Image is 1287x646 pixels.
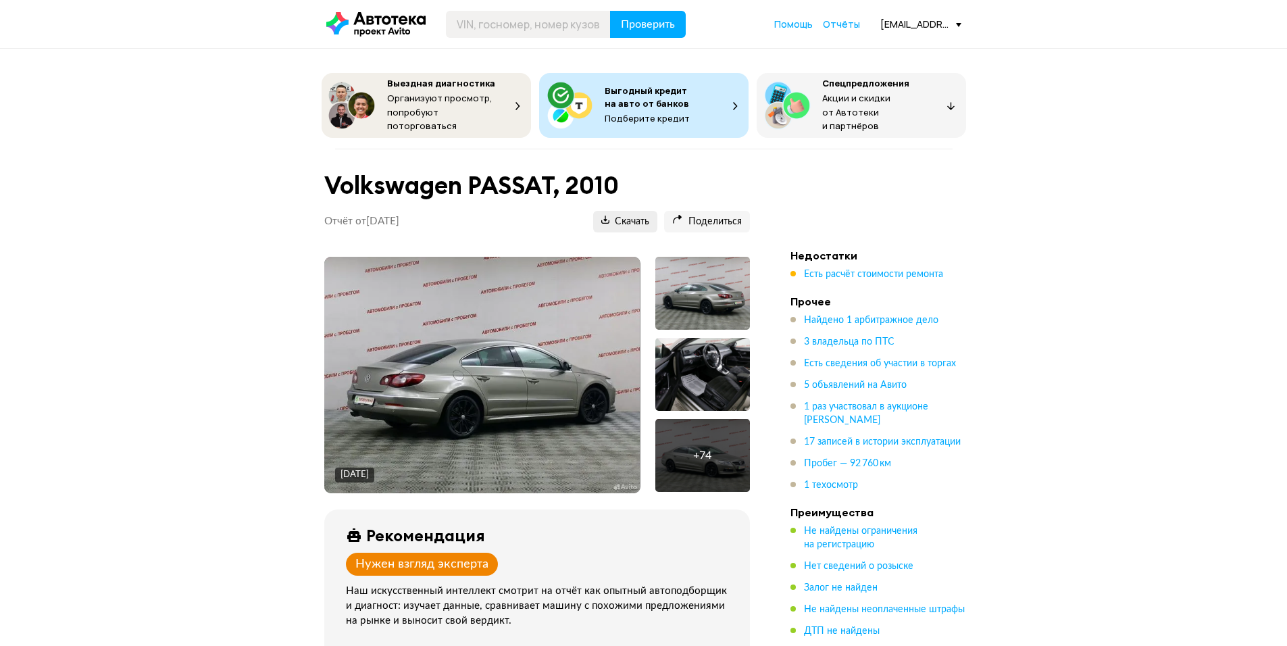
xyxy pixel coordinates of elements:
span: Подберите кредит [605,112,690,124]
span: Проверить [621,19,675,30]
span: ДТП не найдены [804,626,880,636]
span: Нет сведений о розыске [804,562,913,571]
span: 5 объявлений на Авито [804,380,907,390]
span: Выгодный кредит на авто от банков [605,84,689,109]
span: Поделиться [672,216,742,228]
span: 1 раз участвовал в аукционе [PERSON_NAME] [804,402,928,425]
div: Наш искусственный интеллект смотрит на отчёт как опытный автоподборщик и диагност: изучает данные... [346,584,734,628]
span: Выездная диагностика [387,77,495,89]
span: Не найдены неоплаченные штрафы [804,605,965,614]
span: 3 владельца по ПТС [804,337,894,347]
p: Отчёт от [DATE] [324,215,399,228]
span: Помощь [774,18,813,30]
button: Выездная диагностикаОрганизуют просмотр, попробуют поторговаться [322,73,531,138]
button: Выгодный кредит на авто от банковПодберите кредит [539,73,749,138]
h4: Прочее [790,295,980,308]
div: Нужен взгляд эксперта [355,557,488,572]
div: + 74 [693,449,711,462]
span: Акции и скидки от Автотеки и партнёров [822,92,890,132]
span: 17 записей в истории эксплуатации [804,437,961,447]
img: Main car [324,257,640,493]
span: Пробег — 92 760 км [804,459,891,468]
a: Отчёты [823,18,860,31]
input: VIN, госномер, номер кузова [446,11,611,38]
button: Проверить [610,11,686,38]
button: Поделиться [664,211,750,232]
h4: Преимущества [790,505,980,519]
button: СпецпредложенияАкции и скидки от Автотеки и партнёров [757,73,966,138]
div: Рекомендация [366,526,485,545]
button: Скачать [593,211,657,232]
span: Есть расчёт стоимости ремонта [804,270,943,279]
div: [EMAIL_ADDRESS][DOMAIN_NAME] [880,18,961,30]
a: Помощь [774,18,813,31]
span: Организуют просмотр, попробуют поторговаться [387,92,493,132]
span: Спецпредложения [822,77,909,89]
span: 1 техосмотр [804,480,858,490]
div: [DATE] [340,469,369,481]
span: Отчёты [823,18,860,30]
h1: Volkswagen PASSAT, 2010 [324,171,750,200]
h4: Недостатки [790,249,980,262]
span: Скачать [601,216,649,228]
span: Найдено 1 арбитражное дело [804,316,938,325]
span: Есть сведения об участии в торгах [804,359,956,368]
span: Не найдены ограничения на регистрацию [804,526,917,549]
span: Залог не найден [804,583,878,593]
